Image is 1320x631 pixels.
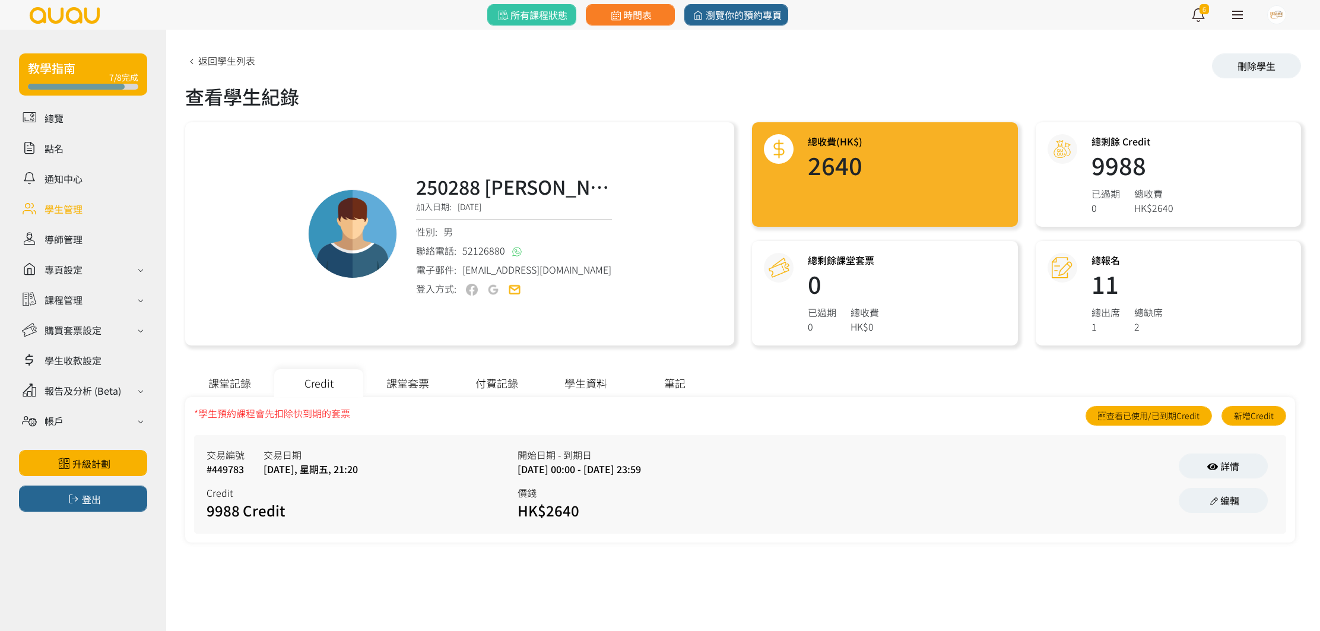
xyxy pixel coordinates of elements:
[1179,454,1268,478] a: 詳情
[1091,153,1173,177] h1: 9988
[185,53,255,68] a: 返回學生列表
[487,4,576,26] a: 所有課程狀態
[458,201,481,213] span: [DATE]
[452,369,541,397] div: 付費記錄
[185,369,274,397] div: 課堂記錄
[487,284,499,296] img: user-google-off.png
[466,284,478,296] img: user-fb-off.png
[19,486,147,512] button: 登出
[1134,319,1163,334] div: 2
[416,262,612,277] div: 電子郵件:
[462,243,505,258] span: 52126880
[808,272,879,296] h1: 0
[608,8,652,22] span: 時間表
[518,486,829,500] div: 價錢
[1052,139,1072,160] img: credit@2x.png
[274,369,363,397] div: Credit
[1200,4,1209,14] span: 6
[416,281,456,296] div: 登入方式:
[1091,272,1163,296] h1: 11
[185,82,1301,110] div: 查看學生紀錄
[416,172,612,201] h3: 250288 [PERSON_NAME]
[518,448,829,462] div: 開始日期 - 到期日
[1091,201,1120,215] div: 0
[207,486,518,500] div: Credit
[207,462,245,476] div: #449783
[769,139,789,160] img: total@2x.png
[416,243,612,258] div: 聯絡電話:
[45,323,101,337] div: 購買套票設定
[1212,53,1301,78] div: 刪除學生
[509,284,521,296] img: user-email-on.png
[518,500,684,521] div: HK$2640
[1091,253,1163,267] h3: 總報名
[264,462,358,476] div: [DATE], 星期五, 21:20
[1221,406,1286,426] a: 新增Credit
[808,153,862,177] h1: 2640
[518,462,829,476] div: [DATE] 00:00 - [DATE] 23:59
[45,414,64,428] div: 帳戶
[691,8,782,22] span: 瀏覽你的預約專頁
[416,201,612,220] div: 加入日期:
[808,305,836,319] div: 已過期
[808,319,836,334] div: 0
[851,305,879,319] div: 總收費
[586,4,675,26] a: 時間表
[443,224,453,239] span: 男
[496,8,567,22] span: 所有課程狀態
[541,369,630,397] div: 學生資料
[1179,488,1268,513] a: 編輯
[45,293,82,307] div: 課程管理
[684,4,788,26] a: 瀏覽你的預約專頁
[194,406,350,426] div: *學生預約課程會先扣除快到期的套票
[1134,201,1173,215] div: HK$2640
[808,134,862,148] h3: 總收費(HK$)
[851,319,879,334] div: HK$0
[363,369,452,397] div: 課堂套票
[264,448,358,462] div: 交易日期
[769,258,789,278] img: courseCredit@2x.png
[630,369,719,397] div: 筆記
[207,500,373,521] div: 9988 Credit
[207,448,245,462] div: 交易編號
[28,7,101,24] img: logo.svg
[1091,319,1120,334] div: 1
[1086,406,1212,426] a: 查看已使用/已到期Credit
[462,262,611,277] span: [EMAIL_ADDRESS][DOMAIN_NAME]
[1052,258,1072,278] img: attendance@2x.png
[19,450,147,476] a: 升級計劃
[1091,134,1173,148] h3: 總剩餘 Credit
[416,224,612,239] div: 性別:
[1134,186,1173,201] div: 總收費
[1091,186,1120,201] div: 已過期
[1091,305,1120,319] div: 總出席
[45,262,82,277] div: 專頁設定
[45,383,121,398] div: 報告及分析 (Beta)
[512,247,522,256] img: whatsapp@2x.png
[808,253,879,267] h3: 總剩餘課堂套票
[1134,305,1163,319] div: 總缺席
